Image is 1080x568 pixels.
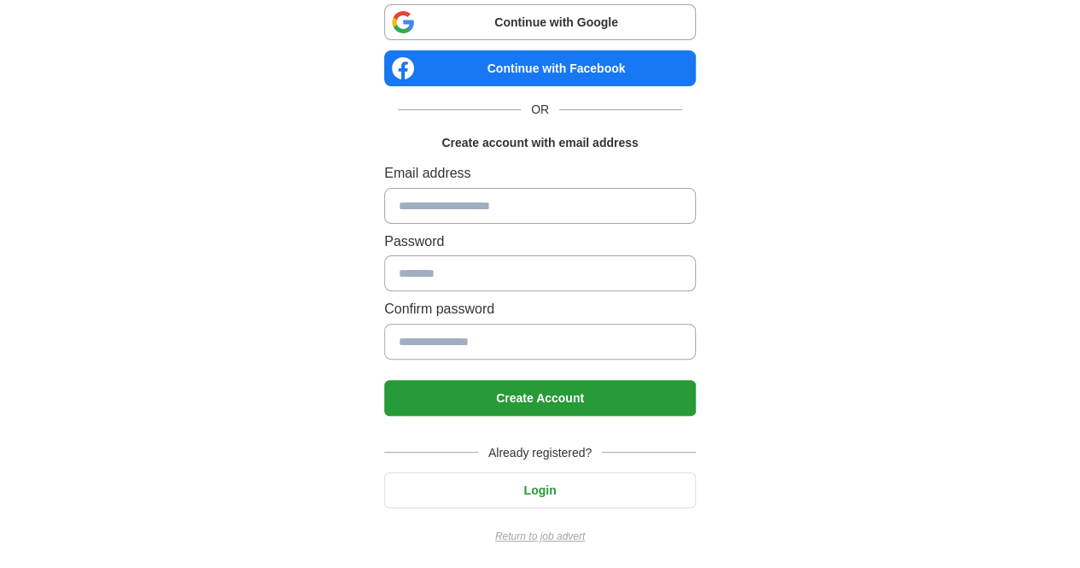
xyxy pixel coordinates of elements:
label: Confirm password [384,298,696,320]
span: OR [521,100,559,119]
label: Password [384,231,696,253]
button: Login [384,472,696,508]
button: Create Account [384,380,696,416]
a: Login [384,483,696,497]
label: Email address [384,162,696,184]
h1: Create account with email address [441,133,638,152]
a: Continue with Google [384,4,696,40]
a: Return to job advert [384,529,696,545]
a: Continue with Facebook [384,50,696,86]
span: Already registered? [478,443,602,462]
